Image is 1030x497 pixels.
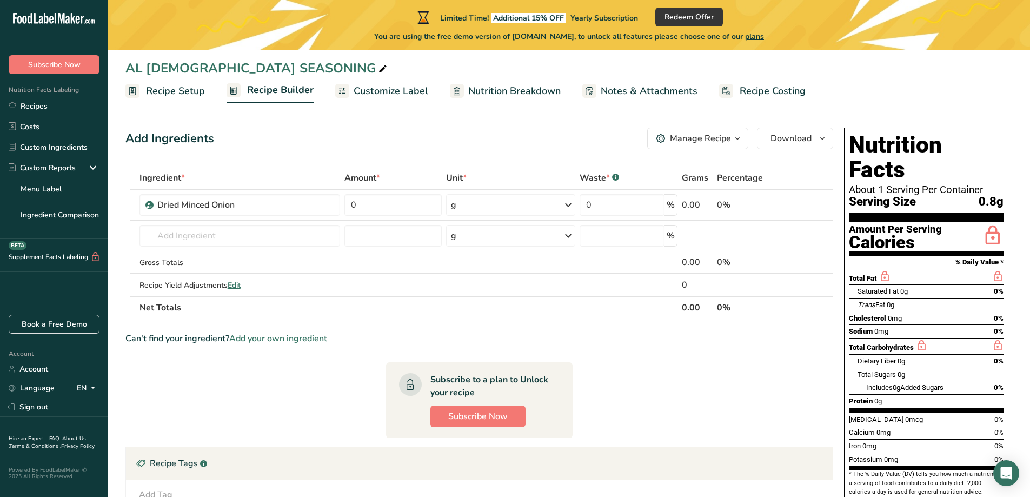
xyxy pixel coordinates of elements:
div: 0.00 [682,256,713,269]
span: Dietary Fiber [858,357,896,365]
div: Recipe Tags [126,447,833,480]
div: Recipe Yield Adjustments [139,280,340,291]
span: 0% [994,415,1004,423]
th: 0% [715,296,784,319]
span: 0mg [884,455,898,463]
div: EN [77,382,99,395]
div: 0 [682,279,713,291]
span: 0mg [874,327,888,335]
span: Nutrition Breakdown [468,84,561,98]
i: Trans [858,301,875,309]
span: Redeem Offer [664,11,714,23]
input: Add Ingredient [139,225,340,247]
a: FAQ . [49,435,62,442]
span: Notes & Attachments [601,84,697,98]
span: 0% [994,287,1004,295]
div: Manage Recipe [670,132,731,145]
button: Subscribe Now [430,406,526,427]
button: Subscribe Now [9,55,99,74]
span: 0% [994,442,1004,450]
h1: Nutrition Facts [849,132,1004,182]
span: Add your own ingredient [229,332,327,345]
span: Download [770,132,812,145]
span: 0g [887,301,894,309]
span: Recipe Costing [740,84,806,98]
span: Sodium [849,327,873,335]
th: 0.00 [680,296,715,319]
a: Notes & Attachments [582,79,697,103]
span: 0g [898,370,905,379]
div: Limited Time! [415,11,638,24]
span: 0mg [888,314,902,322]
a: Nutrition Breakdown [450,79,561,103]
span: Cholesterol [849,314,886,322]
span: 0% [994,327,1004,335]
a: Recipe Builder [227,78,314,104]
div: 0.00 [682,198,713,211]
span: 0mg [862,442,876,450]
span: 0% [994,357,1004,365]
span: Total Fat [849,274,877,282]
span: 0mcg [905,415,923,423]
span: Ingredient [139,171,185,184]
span: Calcium [849,428,875,436]
span: Total Carbohydrates [849,343,914,352]
button: Redeem Offer [655,8,723,26]
div: Add Ingredients [125,130,214,148]
div: Calories [849,235,942,250]
span: Unit [446,171,467,184]
a: Language [9,379,55,397]
div: Can't find your ingredient? [125,332,833,345]
span: Subscribe Now [28,59,81,70]
div: 0% [717,198,782,211]
div: Dried Minced Onion [157,198,293,211]
span: 0% [994,455,1004,463]
span: Customize Label [354,84,428,98]
button: Download [757,128,833,149]
span: 0.8g [979,195,1004,209]
span: Potassium [849,455,882,463]
a: About Us . [9,435,86,450]
div: g [451,198,456,211]
span: [MEDICAL_DATA] [849,415,903,423]
span: Amount [344,171,380,184]
div: 0% [717,256,782,269]
span: 0g [893,383,900,392]
a: Recipe Costing [719,79,806,103]
span: You are using the free demo version of [DOMAIN_NAME], to unlock all features please choose one of... [374,31,764,42]
span: Percentage [717,171,763,184]
a: Hire an Expert . [9,435,47,442]
span: 0% [994,314,1004,322]
div: Waste [580,171,619,184]
div: Amount Per Serving [849,224,942,235]
div: Custom Reports [9,162,76,174]
section: % Daily Value * [849,256,1004,269]
span: 0g [900,287,908,295]
span: Total Sugars [858,370,896,379]
span: Fat [858,301,885,309]
span: 0% [994,383,1004,392]
a: Customize Label [335,79,428,103]
span: Grams [682,171,708,184]
span: Protein [849,397,873,405]
div: About 1 Serving Per Container [849,184,1004,195]
div: Powered By FoodLabelMaker © 2025 All Rights Reserved [9,467,99,480]
div: Subscribe to a plan to Unlock your recipe [430,373,551,399]
div: Open Intercom Messenger [993,460,1019,486]
span: 0% [994,428,1004,436]
a: Terms & Conditions . [9,442,61,450]
a: Recipe Setup [125,79,205,103]
a: Book a Free Demo [9,315,99,334]
button: Manage Recipe [647,128,748,149]
span: Recipe Builder [247,83,314,97]
div: g [451,229,456,242]
span: plans [745,31,764,42]
span: Additional 15% OFF [491,13,566,23]
span: Edit [228,280,241,290]
a: Privacy Policy [61,442,95,450]
span: 0mg [876,428,891,436]
span: 0g [874,397,882,405]
span: Subscribe Now [448,410,508,423]
span: 0g [898,357,905,365]
div: Gross Totals [139,257,340,268]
